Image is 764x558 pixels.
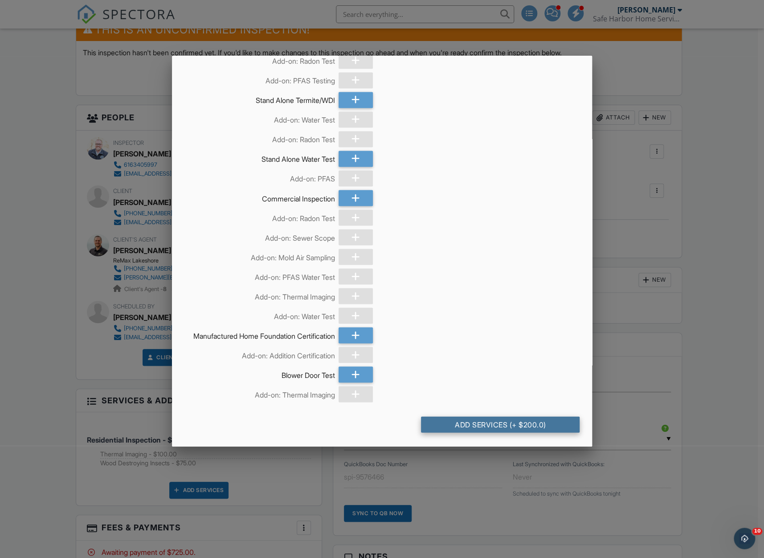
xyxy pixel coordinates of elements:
[184,170,335,184] div: Add-on: PFAS
[184,151,335,164] div: Stand Alone Water Test
[184,308,335,321] div: Add-on: Water Test
[184,209,335,223] div: Add-on: Radon Test
[421,416,580,432] div: Add Services (+ $200.0)
[184,190,335,203] div: Commercial Inspection
[184,92,335,105] div: Stand Alone Termite/WDI
[734,528,755,549] iframe: Intercom live chat
[184,111,335,125] div: Add-on: Water Test
[184,327,335,341] div: Manufactured Home Foundation Certification
[184,72,335,86] div: Add-on: PFAS Testing
[184,268,335,282] div: Add-on: PFAS Water Test
[184,249,335,262] div: Add-on: Mold Air Sampling
[184,386,335,399] div: Add-on: Thermal Imaging
[184,131,335,144] div: Add-on: Radon Test
[184,366,335,380] div: Blower Door Test
[752,528,762,535] span: 10
[184,288,335,301] div: Add-on: Thermal Imaging
[184,347,335,360] div: Add-on: Addition Certification
[184,53,335,66] div: Add-on: Radon Test
[184,229,335,242] div: Add-on: Sewer Scope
